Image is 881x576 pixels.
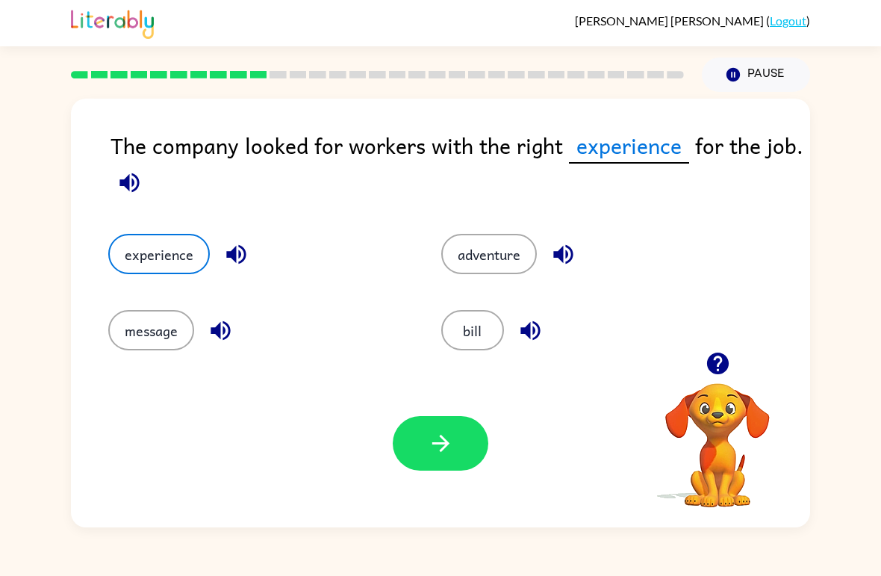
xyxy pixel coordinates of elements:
img: Literably [71,6,154,39]
div: The company looked for workers with the right for the job. [110,128,810,204]
span: [PERSON_NAME] [PERSON_NAME] [575,13,766,28]
button: bill [441,310,504,350]
button: message [108,310,194,350]
button: Pause [702,58,810,92]
button: experience [108,234,210,274]
video: Your browser must support playing .mp4 files to use Literably. Please try using another browser. [643,360,792,510]
a: Logout [770,13,806,28]
span: experience [569,128,689,164]
button: adventure [441,234,537,274]
div: ( ) [575,13,810,28]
